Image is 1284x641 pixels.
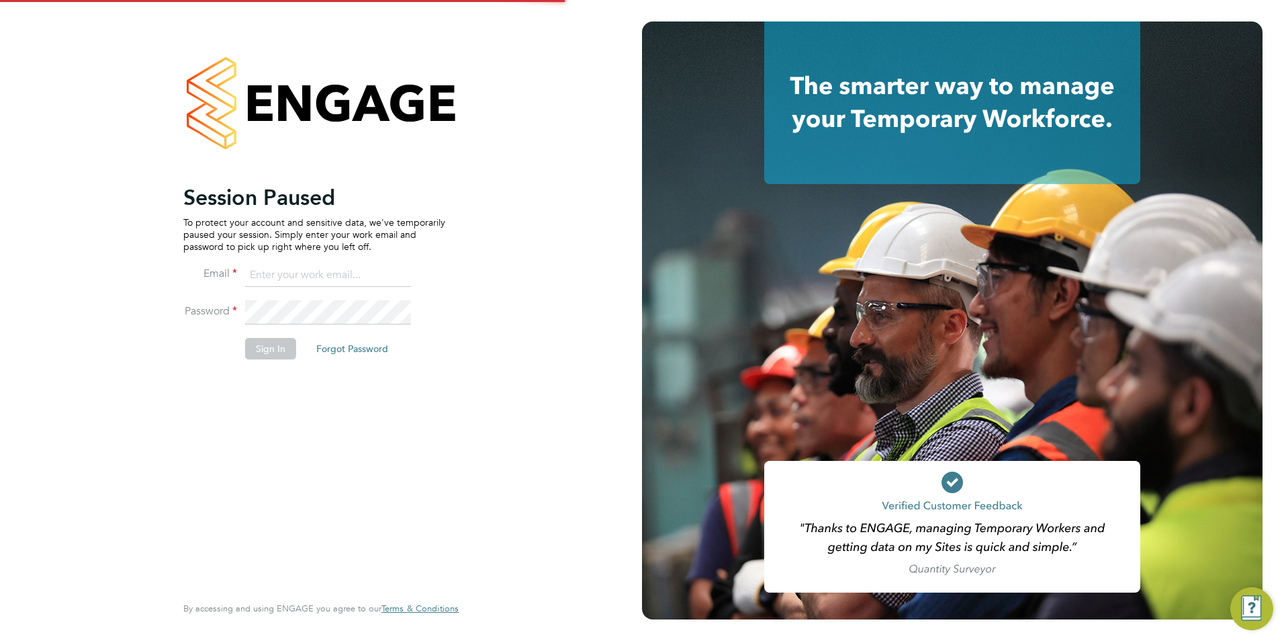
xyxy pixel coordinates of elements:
button: Engage Resource Center [1230,587,1273,630]
p: To protect your account and sensitive data, we've temporarily paused your session. Simply enter y... [183,216,445,253]
span: Terms & Conditions [381,603,459,614]
button: Sign In [245,338,296,359]
label: Password [183,304,237,318]
button: Forgot Password [306,338,399,359]
input: Enter your work email... [245,263,411,288]
span: By accessing and using ENGAGE you agree to our [183,603,459,614]
label: Email [183,267,237,281]
h2: Session Paused [183,184,445,211]
a: Terms & Conditions [381,603,459,614]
